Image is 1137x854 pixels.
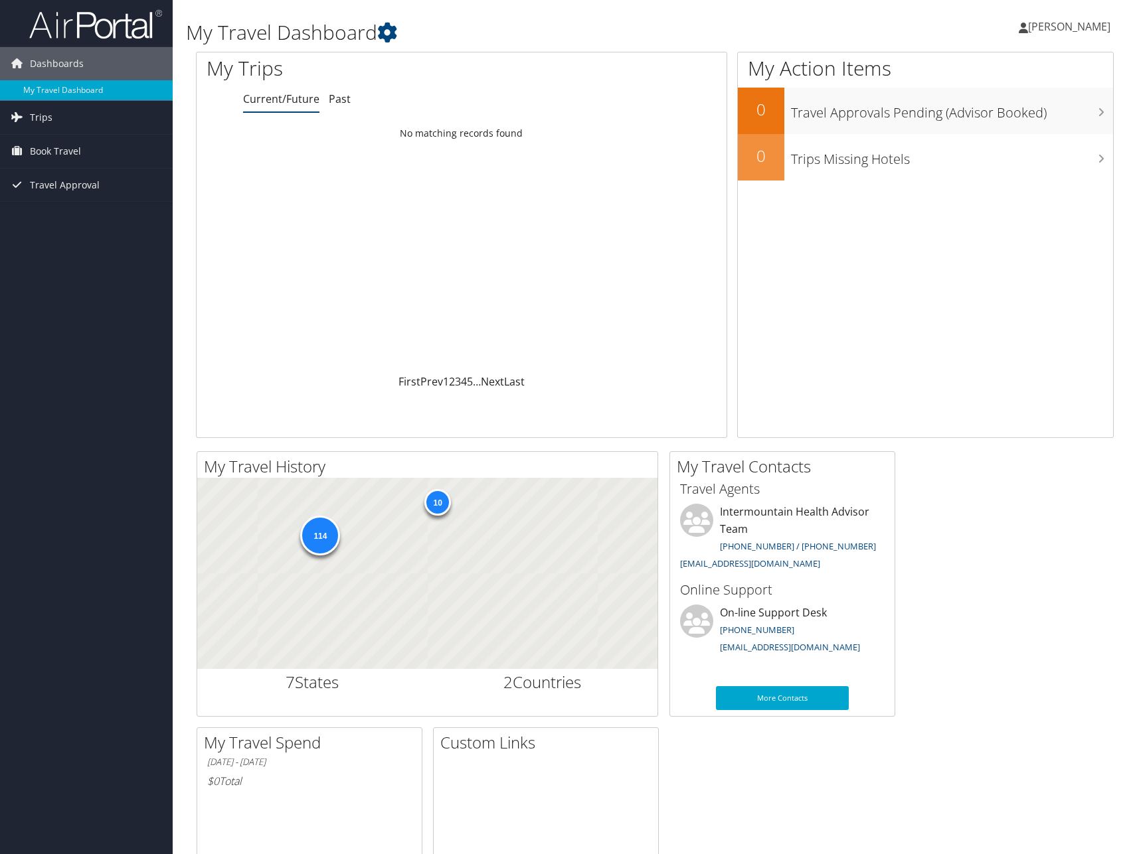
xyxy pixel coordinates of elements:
a: 2 [449,374,455,389]
h3: Online Support [680,581,885,599]
h2: States [207,671,418,693]
span: 2 [503,671,513,693]
a: Past [329,92,351,106]
h3: Trips Missing Hotels [791,143,1113,169]
h2: Custom Links [440,731,658,754]
a: 5 [467,374,473,389]
li: On-line Support Desk [673,605,891,659]
a: Prev [420,374,443,389]
h3: Travel Approvals Pending (Advisor Booked) [791,97,1113,122]
span: [PERSON_NAME] [1028,19,1110,34]
a: [PERSON_NAME] [1019,7,1124,46]
h1: My Travel Dashboard [186,19,811,46]
a: Last [504,374,525,389]
h2: My Travel Spend [204,731,422,754]
h1: My Action Items [738,54,1113,82]
h3: Travel Agents [680,480,885,498]
a: [EMAIL_ADDRESS][DOMAIN_NAME] [680,557,820,569]
a: [PHONE_NUMBER] [720,624,794,636]
h6: [DATE] - [DATE] [207,756,412,768]
span: 7 [286,671,295,693]
h2: 0 [738,98,784,121]
span: … [473,374,481,389]
a: First [398,374,420,389]
img: airportal-logo.png [29,9,162,40]
h1: My Trips [207,54,495,82]
a: [PHONE_NUMBER] / [PHONE_NUMBER] [720,540,876,552]
a: Next [481,374,504,389]
span: Travel Approval [30,169,100,202]
a: More Contacts [716,686,849,710]
td: No matching records found [197,121,727,145]
h2: My Travel Contacts [677,455,895,478]
li: Intermountain Health Advisor Team [673,504,891,575]
a: 0Trips Missing Hotels [738,134,1113,180]
a: 0Travel Approvals Pending (Advisor Booked) [738,88,1113,134]
span: Book Travel [30,135,81,168]
a: 4 [461,374,467,389]
a: [EMAIL_ADDRESS][DOMAIN_NAME] [720,641,860,653]
div: 114 [300,516,340,555]
h2: My Travel History [204,455,657,478]
div: 10 [424,489,451,516]
a: 1 [443,374,449,389]
h2: 0 [738,145,784,167]
a: 3 [455,374,461,389]
span: $0 [207,774,219,788]
h6: Total [207,774,412,788]
h2: Countries [438,671,648,693]
a: Current/Future [243,92,319,106]
span: Trips [30,101,52,134]
span: Dashboards [30,47,84,80]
